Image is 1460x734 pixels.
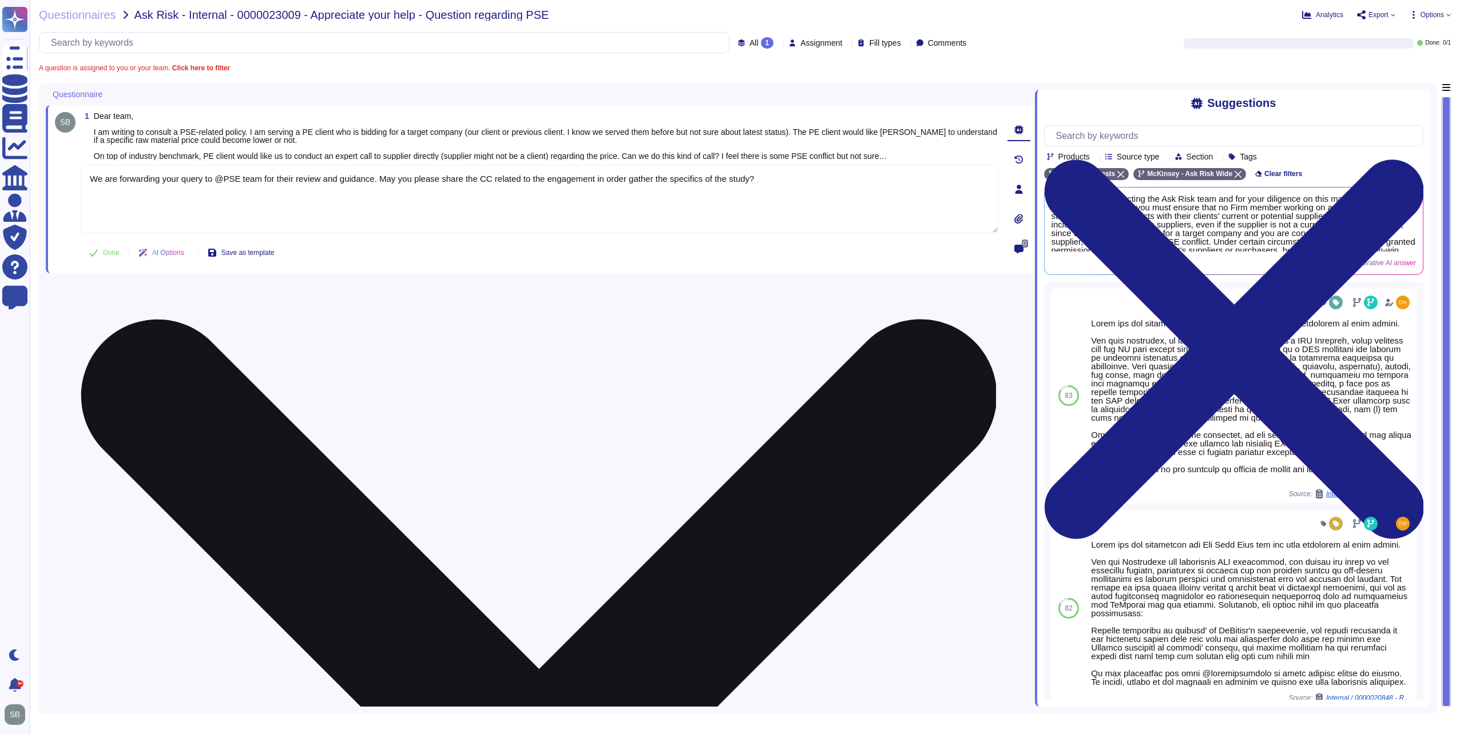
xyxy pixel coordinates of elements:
div: 1 [761,37,774,49]
span: Options [1421,11,1444,18]
span: Export [1368,11,1388,18]
span: Questionnaires [39,9,116,21]
span: 83 [1065,392,1072,399]
span: 0 / 1 [1443,40,1451,46]
img: user [1396,296,1410,309]
input: Search by keywords [1050,126,1423,146]
div: 9+ [17,680,23,687]
div: Lorem ips dol sitametcon adi Eli Sedd Eius tem inc utla etdolorem al enim admini. Ven qui Nostrud... [1091,540,1412,686]
span: 82 [1065,605,1072,612]
span: Dear team, I am writing to consult a PSE-related policy. I am serving a PE client who is bidding ... [94,111,997,161]
span: Comments [928,39,967,47]
img: user [55,112,76,133]
span: 1 [80,112,89,120]
span: Internal / 0000020848 - Re: Expert calls [1326,695,1412,701]
span: All [749,39,759,47]
img: user [5,704,25,725]
span: Ask Risk - Internal - 0000023009 - Appreciate your help - Question regarding PSE [134,9,549,21]
span: 0 [1022,240,1028,248]
span: Fill types [869,39,900,47]
textarea: We are forwarding your query to @PSE team for their review and guidance. May you please share the... [80,165,998,233]
span: Questionnaire [53,90,102,98]
img: user [1396,517,1410,530]
input: Search by keywords [45,33,729,53]
span: Done: [1425,40,1441,46]
span: Source: [1289,693,1412,703]
span: A question is assigned to you or your team. [39,65,230,71]
b: Click here to filter [170,64,230,72]
button: Analytics [1302,10,1343,19]
span: Analytics [1316,11,1343,18]
span: Assignment [800,39,842,47]
button: user [2,702,33,727]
